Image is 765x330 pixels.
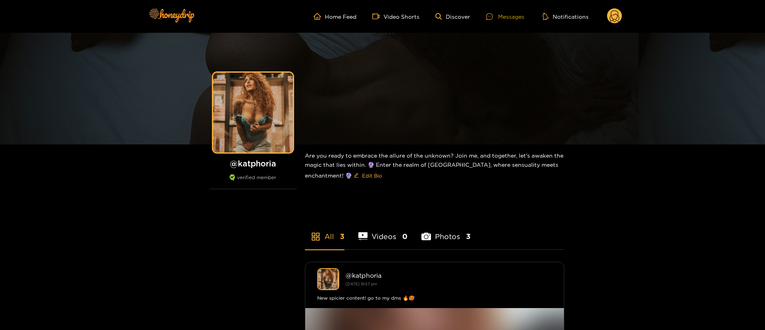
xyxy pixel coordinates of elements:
button: Notifications [540,12,591,20]
li: Videos [358,213,408,249]
a: Home Feed [314,13,356,20]
a: Discover [435,13,470,20]
small: [DATE] 18:57 pm [346,282,377,286]
span: appstore [311,232,320,241]
span: 0 [402,231,407,241]
img: katphoria [317,268,339,290]
li: Photos [421,213,470,249]
span: video-camera [372,13,383,20]
span: Edit Bio [362,172,382,180]
div: Messages [486,12,524,21]
div: Are you ready to embrace the allure of the unknown? Join me, and together, let's awaken the magic... [305,144,564,188]
div: verified member [209,174,297,189]
a: Video Shorts [372,13,419,20]
li: All [305,213,344,249]
span: 3 [466,231,470,241]
div: @ katphoria [346,272,552,279]
h1: @ katphoria [209,158,297,168]
div: New spicier content! go to my dms 🔥🥵 [317,294,552,302]
button: editEdit Bio [352,169,383,182]
span: 3 [340,231,344,241]
span: home [314,13,325,20]
span: edit [354,173,359,179]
